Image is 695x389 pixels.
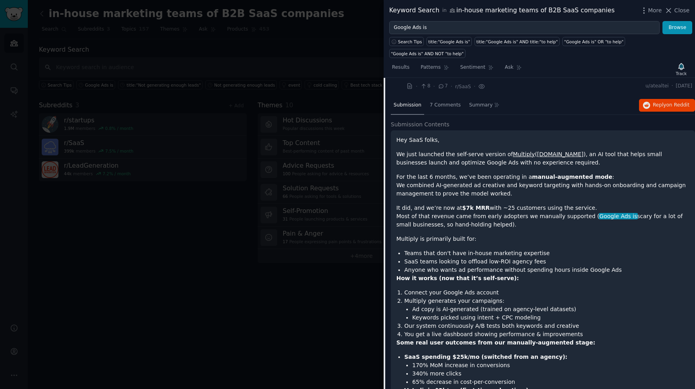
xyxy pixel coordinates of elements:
a: title:"Google Ads is" AND title:"to help" [475,37,560,46]
li: Our system continuously A/B tests both keywords and creative [404,322,689,330]
div: "Google Ads is" OR "to help" [564,39,624,45]
span: r/SaaS [455,84,471,89]
button: Search Tips [389,37,424,46]
p: We just launched the self-serve version of ( ), an AI tool that helps small businesses launch and... [396,150,689,167]
a: title:"Google Ads is" [427,37,472,46]
span: Close [674,6,689,15]
p: Hey SaaS folks, [396,136,689,144]
button: Browse [662,21,692,35]
span: Sentiment [460,64,485,71]
span: 8 [420,83,430,90]
p: It did, and we’re now at with ~25 customers using the service. Most of that revenue came from ear... [396,204,689,229]
a: Sentiment [458,61,496,77]
button: Replyon Reddit [639,99,695,112]
div: title:"Google Ads is" AND title:"to help" [477,39,558,45]
li: Ad copy is AI-generated (trained on agency-level datasets) [412,305,689,314]
div: "Google Ads is" AND NOT "to help" [391,51,464,56]
a: Patterns [418,61,452,77]
span: · [474,82,475,91]
span: in [442,7,446,14]
span: on Reddit [666,102,689,108]
li: You get a live dashboard showing performance & improvements [404,330,689,339]
li: Anyone who wants ad performance without spending hours inside Google Ads [404,266,689,274]
a: [DOMAIN_NAME] [537,151,583,157]
span: Ask [505,64,514,71]
a: Ask [502,61,525,77]
li: 340% more clicks [412,370,689,378]
span: Reply [653,102,689,109]
li: 170% MoM increase in conversions [412,361,689,370]
span: [DATE] [676,83,692,90]
span: Patterns [421,64,440,71]
li: Multiply generates your campaigns: [404,297,689,322]
span: · [451,82,452,91]
span: Google Ads is [599,213,638,219]
p: Multiply is primarily built for: [396,235,689,243]
li: SaaS teams looking to offload low-ROI agency fees [404,257,689,266]
a: Multiply [513,151,535,157]
div: Keyword Search in-house marketing teams of B2B SaaS companies [389,6,615,15]
input: Try a keyword related to your business [389,21,660,35]
li: Teams that don't have in-house marketing expertise [404,249,689,257]
span: · [416,82,417,91]
div: Track [676,71,687,76]
span: · [433,82,435,91]
span: 7 Comments [430,102,461,109]
strong: SaaS spending $25k/mo (switched from an agency): [404,354,568,360]
span: · [672,83,673,90]
li: 65% decrease in cost-per-conversion [412,378,689,386]
li: Keywords picked using intent + CPC modeling [412,314,689,322]
strong: How it works (now that it’s self-serve): [396,275,519,281]
span: Results [392,64,409,71]
strong: $7k MRR [462,205,490,211]
a: Results [389,61,412,77]
span: More [648,6,662,15]
a: "Google Ads is" OR "to help" [562,37,625,46]
strong: Some real user outcomes from our manually-augmented stage: [396,339,595,346]
span: Search Tips [398,39,422,45]
li: Connect your Google Ads account [404,288,689,297]
button: More [640,6,662,15]
span: Submission Contents [391,120,450,129]
strong: manual-augmented mode [532,174,612,180]
span: Submission [394,102,421,109]
span: 7 [438,83,448,90]
button: Close [664,6,689,15]
span: Summary [469,102,492,109]
a: "Google Ads is" AND NOT "to help" [389,49,465,58]
span: u/atealtei [645,83,668,90]
div: title:"Google Ads is" [429,39,470,45]
button: Track [673,61,689,77]
p: For the last 6 months, we’ve been operating in a : We combined AI-generated ad creative and keywo... [396,173,689,198]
